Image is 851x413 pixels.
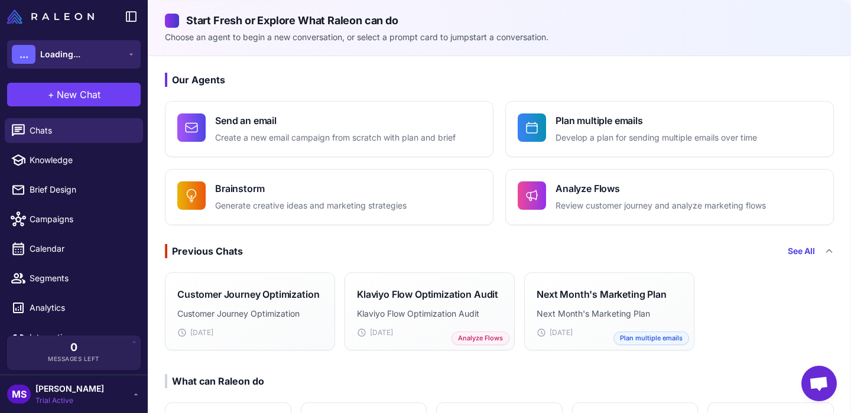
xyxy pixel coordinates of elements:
button: Analyze FlowsReview customer journey and analyze marketing flows [505,169,834,225]
span: Knowledge [30,154,134,167]
p: Customer Journey Optimization [177,307,323,320]
div: [DATE] [177,327,323,338]
p: Klaviyo Flow Optimization Audit [357,307,502,320]
a: Campaigns [5,207,143,232]
p: Next Month's Marketing Plan [537,307,682,320]
p: Choose an agent to begin a new conversation, or select a prompt card to jumpstart a conversation. [165,31,834,44]
span: Integrations [30,331,134,344]
a: Knowledge [5,148,143,173]
a: Segments [5,266,143,291]
img: Raleon Logo [7,9,94,24]
h4: Plan multiple emails [556,113,757,128]
span: New Chat [57,87,100,102]
p: Generate creative ideas and marketing strategies [215,199,407,213]
span: Chats [30,124,134,137]
span: Plan multiple emails [613,331,689,345]
a: Calendar [5,236,143,261]
span: Segments [30,272,134,285]
span: Analytics [30,301,134,314]
h3: Customer Journey Optimization [177,287,319,301]
div: Previous Chats [165,244,243,258]
h4: Brainstorm [215,181,407,196]
h4: Analyze Flows [556,181,766,196]
p: Create a new email campaign from scratch with plan and brief [215,131,456,145]
div: MS [7,385,31,404]
button: Send an emailCreate a new email campaign from scratch with plan and brief [165,101,493,157]
span: Analyze Flows [452,331,509,345]
a: Analytics [5,295,143,320]
button: BrainstormGenerate creative ideas and marketing strategies [165,169,493,225]
div: Open chat [801,366,837,401]
h3: Klaviyo Flow Optimization Audit [357,287,498,301]
h3: Our Agents [165,73,834,87]
span: Brief Design [30,183,134,196]
button: +New Chat [7,83,141,106]
div: [DATE] [537,327,682,338]
p: Review customer journey and analyze marketing flows [556,199,766,213]
span: Calendar [30,242,134,255]
a: Brief Design [5,177,143,202]
span: Trial Active [35,395,104,406]
a: Integrations [5,325,143,350]
span: 0 [70,342,77,353]
span: + [48,87,54,102]
h4: Send an email [215,113,456,128]
a: Chats [5,118,143,143]
h2: Start Fresh or Explore What Raleon can do [165,12,834,28]
button: Plan multiple emailsDevelop a plan for sending multiple emails over time [505,101,834,157]
div: What can Raleon do [165,374,264,388]
a: Raleon Logo [7,9,99,24]
a: See All [788,245,815,258]
div: ... [12,45,35,64]
span: Messages Left [48,355,100,363]
h3: Next Month's Marketing Plan [537,287,667,301]
span: Loading... [40,48,80,61]
span: [PERSON_NAME] [35,382,104,395]
button: ...Loading... [7,40,141,69]
div: [DATE] [357,327,502,338]
span: Campaigns [30,213,134,226]
p: Develop a plan for sending multiple emails over time [556,131,757,145]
